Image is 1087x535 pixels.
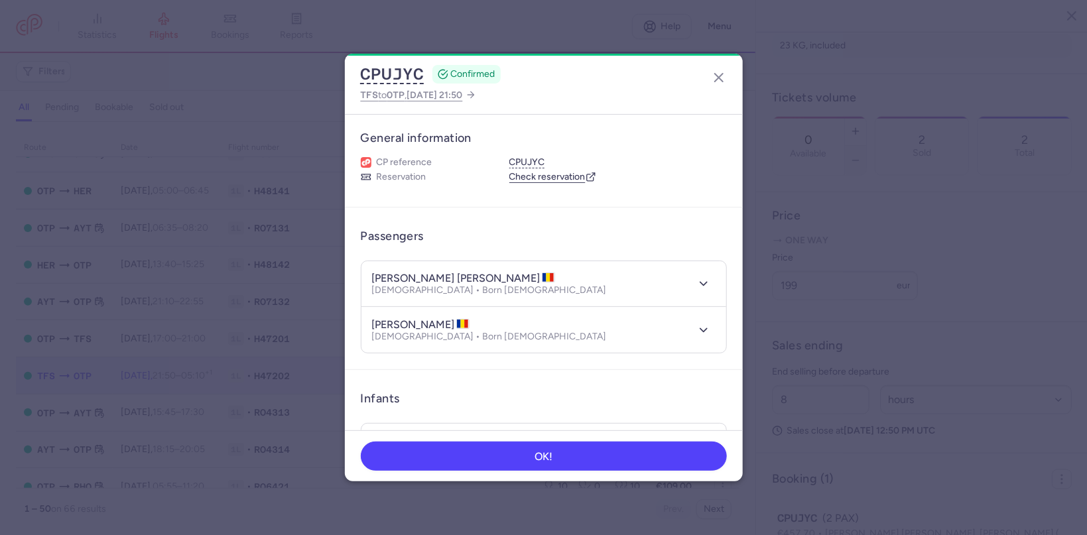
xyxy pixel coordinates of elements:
[361,89,379,100] span: TFS
[361,442,727,471] button: OK!
[361,64,424,84] button: CPUJYC
[407,89,463,101] span: [DATE] 21:50
[535,451,552,463] span: OK!
[372,318,470,331] h4: [PERSON_NAME]
[509,156,545,168] button: CPUJYC
[361,87,476,103] a: TFStoOTP,[DATE] 21:50
[361,157,371,168] figure: 1L airline logo
[361,229,424,244] h3: Passengers
[372,285,607,296] p: [DEMOGRAPHIC_DATA] • Born [DEMOGRAPHIC_DATA]
[387,89,405,100] span: OTP
[377,171,426,183] span: Reservation
[361,391,400,406] h3: Infants
[509,171,596,183] a: Check reservation
[451,68,495,81] span: CONFIRMED
[372,272,555,285] h4: [PERSON_NAME] [PERSON_NAME]
[377,156,432,168] span: CP reference
[361,87,463,103] span: to ,
[372,331,607,342] p: [DEMOGRAPHIC_DATA] • Born [DEMOGRAPHIC_DATA]
[361,131,727,146] h3: General information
